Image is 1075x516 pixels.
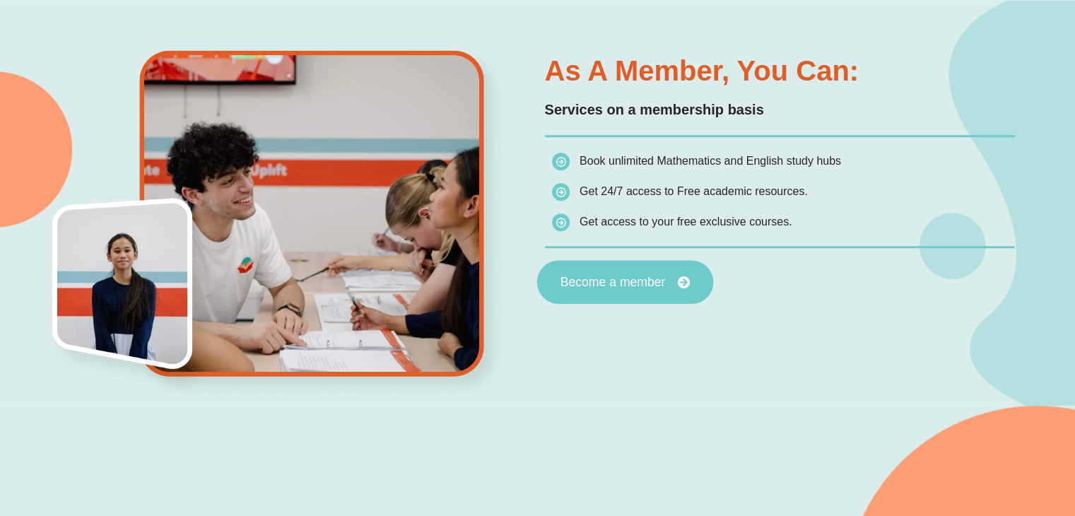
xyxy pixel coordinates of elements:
img: icon-list.png [552,183,570,201]
h3: As a member, you can: [545,57,1014,85]
span: Become a member [560,276,665,288]
span: Get 24/7 access to Free academic resources. [580,185,808,197]
img: icon-list.png [552,213,570,231]
a: Become a member [536,260,713,304]
p: Services on a membership basis [545,99,1014,121]
img: icon-list.png [552,153,570,170]
iframe: Chat Widget [840,357,1075,516]
span: Book unlimited Mathematics and English study hubs [580,155,841,167]
span: Get access to your free exclusive courses. [580,216,792,228]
